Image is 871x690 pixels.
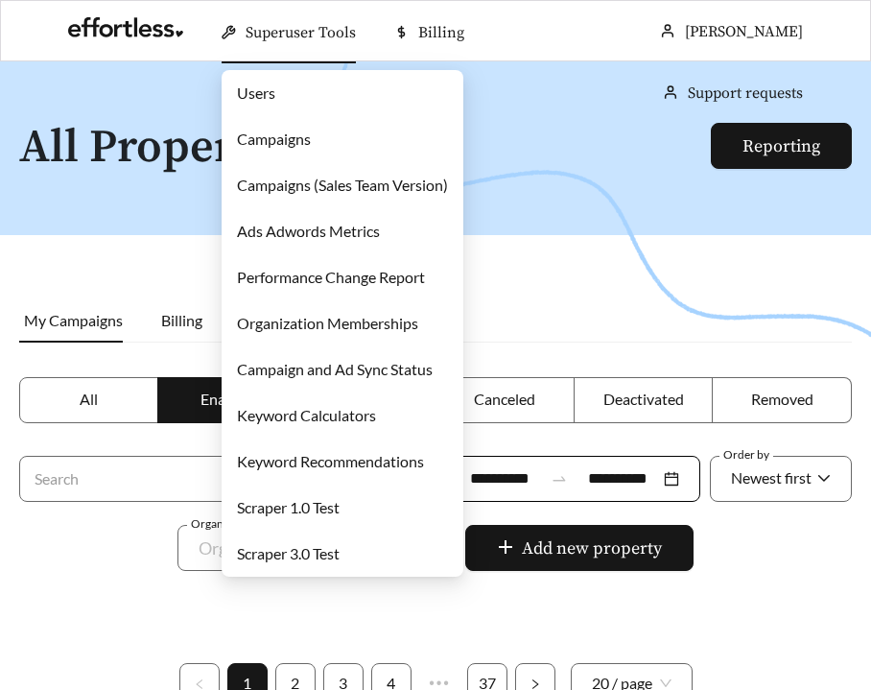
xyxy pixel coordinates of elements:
span: All [80,390,98,408]
span: Billing [418,23,464,42]
span: left [194,678,205,690]
span: Superuser Tools [246,23,356,42]
h1: All Properties [19,123,748,174]
span: Enabled [200,390,254,408]
span: Newest first [731,468,812,487]
span: swap-right [551,470,568,488]
span: plus [497,538,514,559]
span: Billing [161,311,202,329]
a: Scraper 3.0 Test [237,544,340,562]
span: Removed [751,390,813,408]
a: Organization Memberships [237,314,418,332]
a: Campaign and Ad Sync Status [237,360,433,378]
a: Keyword Calculators [237,406,376,424]
a: Campaigns [237,130,311,148]
a: Scraper 1.0 Test [237,498,340,516]
a: Reporting [742,135,820,157]
a: Keyword Recommendations [237,452,424,470]
span: to [551,470,568,488]
span: My Campaigns [24,311,123,329]
span: [PERSON_NAME] [685,22,803,41]
a: Performance Change Report [237,268,425,286]
button: Reporting [711,123,852,169]
span: Add new property [522,535,662,561]
span: Deactivated [603,390,684,408]
button: plusAdd new property [465,525,694,571]
a: Users [237,83,275,102]
span: right [530,678,541,690]
a: Campaigns (Sales Team Version) [237,176,448,194]
a: Ads Adwords Metrics [237,222,380,240]
a: Support requests [688,83,803,103]
span: Canceled [474,390,535,408]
